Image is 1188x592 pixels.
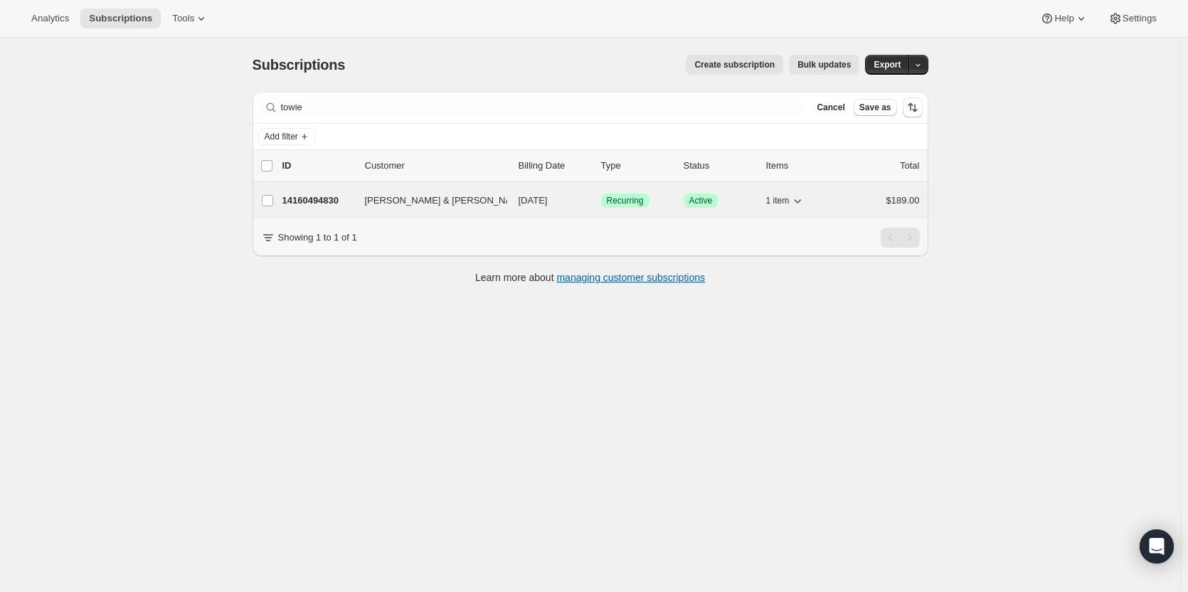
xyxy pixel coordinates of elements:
span: Analytics [31,13,69,24]
button: Create subscription [686,55,783,75]
a: managing customer subscriptions [556,272,705,283]
button: Cancel [811,99,850,116]
p: ID [282,159,354,173]
span: Tools [172,13,194,24]
span: Subscriptions [89,13,152,24]
span: Export [874,59,901,70]
button: Help [1031,9,1096,28]
button: Save as [854,99,897,116]
button: Settings [1100,9,1165,28]
span: [PERSON_NAME] & [PERSON_NAME] [365,194,529,208]
button: [PERSON_NAME] & [PERSON_NAME] [356,189,499,212]
span: Bulk updates [797,59,851,70]
button: 1 item [766,191,805,211]
button: Analytics [23,9,78,28]
div: Type [601,159,672,173]
span: Subscriptions [253,57,346,73]
p: Showing 1 to 1 of 1 [278,231,357,245]
p: 14160494830 [282,194,354,208]
button: Export [865,55,909,75]
p: Learn more about [475,270,705,285]
p: Status [684,159,755,173]
nav: Pagination [881,228,920,248]
button: Sort the results [903,97,923,117]
span: Save as [859,102,891,113]
span: Create subscription [694,59,775,70]
span: 1 item [766,195,790,206]
input: Filter subscribers [281,97,803,117]
button: Bulk updates [789,55,859,75]
div: IDCustomerBilling DateTypeStatusItemsTotal [282,159,920,173]
div: Items [766,159,837,173]
p: Billing Date [519,159,590,173]
button: Tools [164,9,217,28]
span: Active [689,195,713,206]
span: Cancel [817,102,844,113]
div: 14160494830[PERSON_NAME] & [PERSON_NAME][DATE]SuccessRecurringSuccessActive1 item$189.00 [282,191,920,211]
span: [DATE] [519,195,548,206]
span: Recurring [607,195,644,206]
button: Subscriptions [80,9,161,28]
p: Customer [365,159,507,173]
span: $189.00 [886,195,920,206]
span: Settings [1123,13,1157,24]
div: Open Intercom Messenger [1140,529,1174,564]
span: Help [1054,13,1073,24]
span: Add filter [265,131,298,142]
p: Total [900,159,919,173]
button: Add filter [258,128,315,145]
